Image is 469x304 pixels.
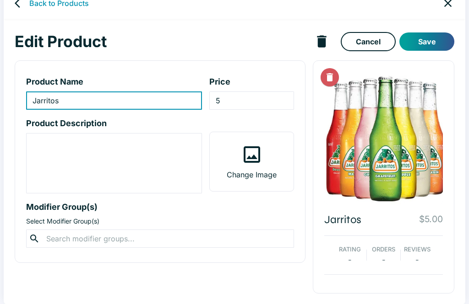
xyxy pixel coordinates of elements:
[415,254,419,265] p: -
[209,75,294,88] p: Price
[341,32,396,51] a: Cancel
[209,91,294,110] input: product-price-input
[26,75,202,88] p: Product Name
[26,91,202,110] input: product-name-input
[404,245,431,254] p: Reviews
[339,245,361,254] p: Rating
[26,117,202,129] p: Product Description
[419,213,443,226] p: $5.00
[348,254,351,265] p: -
[15,32,310,51] h1: Edit Product
[382,254,385,265] p: -
[33,137,196,190] textarea: product-description-input
[44,232,276,245] input: Search modifier groups...
[26,217,294,226] p: Select Modifier Group(s)
[372,245,395,254] p: Orders
[399,32,454,51] button: Save
[324,212,361,228] p: Jarritos
[26,201,294,213] p: Modifier Group(s)
[310,30,333,53] button: delete product
[227,169,277,180] p: Change Image
[321,68,339,86] button: Delete Image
